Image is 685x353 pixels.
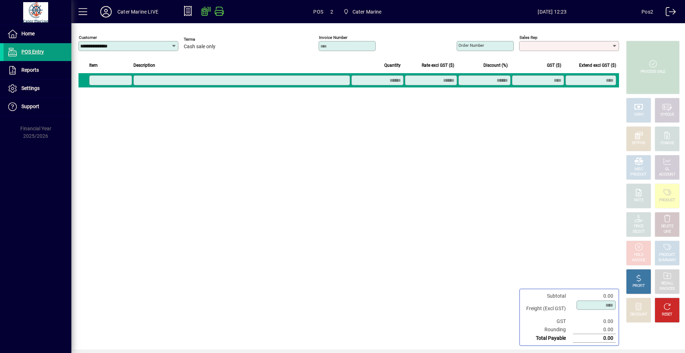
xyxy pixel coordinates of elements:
span: Quantity [384,61,401,69]
span: Cater Marine [340,5,385,18]
span: Settings [21,85,40,91]
span: Description [133,61,155,69]
span: Reports [21,67,39,73]
div: NOTE [634,198,643,203]
span: 2 [330,6,333,17]
div: PROCESS SALE [640,69,665,75]
div: MISC [634,167,643,172]
span: Discount (%) [483,61,508,69]
span: POS [313,6,323,17]
div: GL [665,167,670,172]
td: Freight (Excl GST) [523,300,573,317]
mat-label: Customer [79,35,97,40]
span: GST ($) [547,61,561,69]
mat-label: Sales rep [519,35,537,40]
div: PRODUCT [630,172,646,177]
div: ACCOUNT [659,172,675,177]
td: GST [523,317,573,326]
div: CHARGE [660,141,674,146]
a: Home [4,25,71,43]
div: DELETE [661,224,673,229]
div: EFTPOS [632,141,645,146]
div: RECALL [661,281,674,286]
span: Extend excl GST ($) [579,61,616,69]
div: INVOICES [659,286,675,292]
div: INVOICE [632,258,645,263]
div: DISCOUNT [630,312,647,317]
td: Rounding [523,326,573,334]
span: Cater Marine [352,6,382,17]
span: Home [21,31,35,36]
div: PRICE [634,224,644,229]
div: HOLD [634,252,643,258]
div: PRODUCT [659,198,675,203]
td: Subtotal [523,292,573,300]
div: Pos2 [641,6,653,17]
div: PROFIT [633,283,645,289]
span: POS Entry [21,49,44,55]
div: CASH [634,112,643,117]
mat-label: Order number [458,43,484,48]
div: SELECT [633,229,645,235]
span: [DATE] 12:23 [463,6,642,17]
button: Profile [95,5,117,18]
a: Logout [660,1,676,25]
div: SUMMARY [658,258,676,263]
td: 0.00 [573,334,616,343]
a: Settings [4,80,71,97]
div: RESET [662,312,673,317]
span: Cash sale only [184,44,215,50]
div: PRODUCT [659,252,675,258]
div: LINE [664,229,671,235]
td: 0.00 [573,317,616,326]
span: Support [21,104,39,109]
a: Support [4,98,71,116]
span: Item [89,61,98,69]
td: Total Payable [523,334,573,343]
mat-label: Invoice number [319,35,347,40]
td: 0.00 [573,326,616,334]
span: Terms [184,37,227,42]
a: Reports [4,61,71,79]
div: Cater Marine LIVE [117,6,158,17]
td: 0.00 [573,292,616,300]
span: Rate excl GST ($) [422,61,454,69]
div: CHEQUE [660,112,674,117]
